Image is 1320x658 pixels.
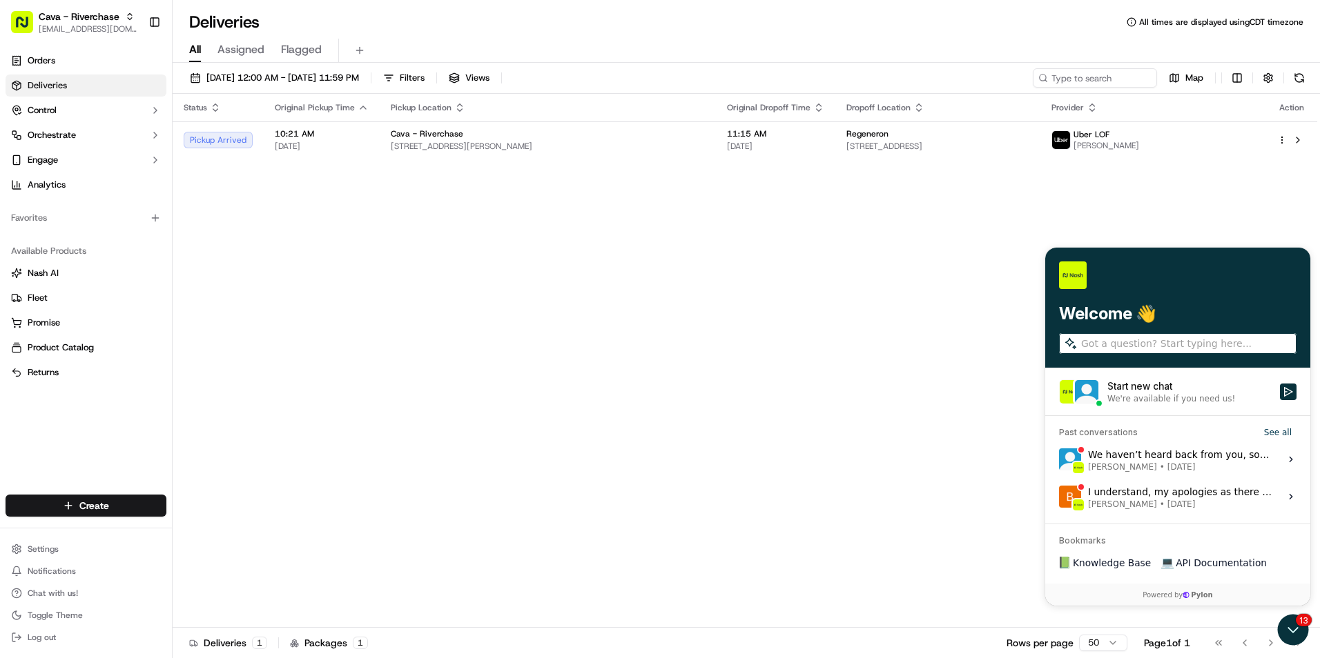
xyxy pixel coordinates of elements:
[6,240,166,262] div: Available Products
[189,11,260,33] h1: Deliveries
[846,102,911,113] span: Dropoff Location
[391,102,452,113] span: Pickup Location
[6,149,166,171] button: Engage
[727,128,824,139] span: 11:15 AM
[28,566,76,577] span: Notifications
[400,72,425,84] span: Filters
[28,317,60,329] span: Promise
[28,154,58,166] span: Engage
[465,72,489,84] span: Views
[28,292,48,304] span: Fleet
[1290,68,1309,88] button: Refresh
[275,128,369,139] span: 10:21 AM
[6,337,166,359] button: Product Catalog
[28,341,94,354] span: Product Catalog
[39,10,119,23] button: Cava - Riverchase
[11,292,161,304] a: Fleet
[443,68,496,88] button: Views
[11,317,161,329] a: Promise
[1277,102,1306,113] div: Action
[189,636,267,650] div: Deliveries
[290,636,368,650] div: Packages
[6,312,166,334] button: Promise
[353,637,368,649] div: 1
[252,637,267,649] div: 1
[6,174,166,196] a: Analytics
[275,141,369,152] span: [DATE]
[28,104,57,117] span: Control
[28,544,59,555] span: Settings
[6,361,166,383] button: Returns
[1276,612,1313,650] iframe: Open customer support
[28,267,59,279] span: Nash AI
[391,141,705,152] span: [STREET_ADDRESS][PERSON_NAME]
[6,207,166,229] div: Favorites
[28,54,55,67] span: Orders
[206,72,359,84] span: [DATE] 12:00 AM - [DATE] 11:59 PM
[11,366,161,379] a: Returns
[39,23,137,34] button: [EMAIL_ADDRESS][DOMAIN_NAME]
[1074,140,1139,151] span: [PERSON_NAME]
[28,179,66,191] span: Analytics
[184,102,207,113] span: Status
[727,141,824,152] span: [DATE]
[1163,68,1210,88] button: Map
[1052,131,1070,149] img: uber-new-logo.jpeg
[28,129,76,141] span: Orchestrate
[1185,72,1203,84] span: Map
[6,606,166,625] button: Toggle Theme
[28,610,83,621] span: Toggle Theme
[28,632,56,643] span: Log out
[1139,17,1303,28] span: All times are displayed using CDT timezone
[1074,129,1109,140] span: Uber LOF
[6,584,166,603] button: Chat with us!
[79,499,109,512] span: Create
[6,287,166,309] button: Fleet
[1007,636,1074,650] p: Rows per page
[6,262,166,284] button: Nash AI
[217,41,264,58] span: Assigned
[11,267,161,279] a: Nash AI
[846,141,1030,152] span: [STREET_ADDRESS]
[6,6,143,39] button: Cava - Riverchase[EMAIL_ADDRESS][DOMAIN_NAME]
[6,124,166,146] button: Orchestrate
[275,102,355,113] span: Original Pickup Time
[6,495,166,517] button: Create
[281,41,322,58] span: Flagged
[6,99,166,121] button: Control
[1033,68,1157,88] input: Type to search
[6,74,166,97] a: Deliveries
[184,68,365,88] button: [DATE] 12:00 AM - [DATE] 11:59 PM
[6,539,166,559] button: Settings
[1051,102,1084,113] span: Provider
[189,41,201,58] span: All
[28,366,59,379] span: Returns
[377,68,431,88] button: Filters
[846,128,889,139] span: Regeneron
